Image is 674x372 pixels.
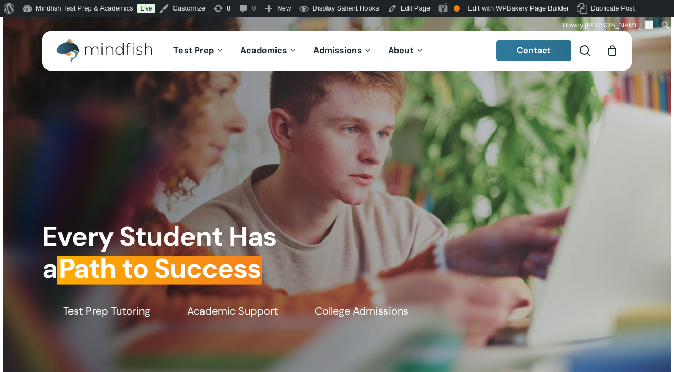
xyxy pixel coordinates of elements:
a: About [380,46,432,55]
span: Academics [240,45,287,56]
a: College Admissions [294,303,409,319]
span: About [388,45,414,56]
span: Admissions [313,45,362,56]
span: College Admissions [315,303,409,319]
span: Contact [517,45,552,56]
a: Live [137,4,155,13]
a: Academic Support [166,303,278,319]
span: Test Prep Tutoring [63,303,150,319]
div: OK [454,5,460,12]
a: Test Prep Tutoring [42,303,150,319]
h1: Every Student Has a [42,220,331,285]
span: Test Prep [173,45,214,56]
a: Test Prep [166,46,232,55]
header: Main Menu [42,31,632,71]
span: Academic Support [187,303,278,319]
em: Path to Success [57,251,262,286]
a: Contact [496,40,572,61]
a: Howdy, [559,17,658,34]
span: [PERSON_NAME] [585,21,641,29]
a: Academics [232,46,305,55]
nav: Main Menu [166,31,432,71]
a: Admissions [305,46,380,55]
